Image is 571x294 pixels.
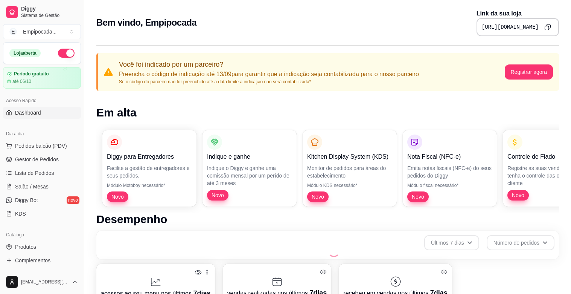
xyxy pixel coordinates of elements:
button: Alterar Status [58,49,75,58]
span: Dashboard [15,109,41,116]
h1: Desempenho [96,213,559,226]
a: Dashboard [3,107,81,119]
p: Você foi indicado por um parceiro? [119,59,419,70]
article: até 06/10 [12,78,31,84]
p: Módulo fiscal necessário* [407,182,492,188]
span: [EMAIL_ADDRESS][DOMAIN_NAME] [21,279,69,285]
p: Emita notas fiscais (NFC-e) do seus pedidos do Diggy [407,164,492,179]
h1: Em alta [96,106,559,119]
p: Módulo KDS necessário* [307,182,392,188]
div: Acesso Rápido [3,95,81,107]
span: Novo [209,191,227,199]
div: Loja aberta [9,49,41,57]
pre: [URL][DOMAIN_NAME] [482,23,539,31]
h2: Bem vindo, Empipocada [96,17,196,29]
p: Link da sua loja [477,9,559,18]
span: Complementos [15,257,50,264]
span: Diggy Bot [15,196,38,204]
div: Loading [328,245,340,257]
article: Período gratuito [14,71,49,77]
p: Se o código do parceiro não for preenchido até a data limite a indicação não será contabilizada* [119,79,419,85]
p: Preencha o código de indicação até 13/09 para garantir que a indicação seja contabilizada para o ... [119,70,419,79]
p: Facilite a gestão de entregadores e seus pedidos. [107,164,192,179]
span: Lista de Pedidos [15,169,54,177]
span: Novo [509,191,527,199]
a: Lista de Pedidos [3,167,81,179]
button: Indique e ganheIndique o Diggy e ganhe uma comissão mensal por um perído de até 3 mesesNovo [203,130,297,207]
a: Complementos [3,254,81,266]
p: Nota Fiscal (NFC-e) [407,152,492,161]
span: Diggy [21,6,78,12]
span: Sistema de Gestão [21,12,78,18]
span: KDS [15,210,26,217]
button: Número de pedidos [487,235,554,250]
a: Produtos [3,241,81,253]
p: Diggy para Entregadores [107,152,192,161]
p: Monitor de pedidos para áreas do estabelecimento [307,164,392,179]
p: Kitchen Display System (KDS) [307,152,392,161]
div: Empipocada ... [23,28,57,35]
a: Período gratuitoaté 06/10 [3,67,81,89]
div: Catálogo [3,229,81,241]
button: Copy to clipboard [542,21,554,33]
a: Diggy Botnovo [3,194,81,206]
span: Pedidos balcão (PDV) [15,142,67,150]
a: KDS [3,208,81,220]
span: Novo [309,193,327,201]
p: Indique o Diggy e ganhe uma comissão mensal por um perído de até 3 meses [207,164,292,187]
span: Gestor de Pedidos [15,156,59,163]
button: Diggy para EntregadoresFacilite a gestão de entregadores e seus pedidos.Módulo Motoboy necessário... [102,130,196,207]
span: Produtos [15,243,36,251]
p: Indique e ganhe [207,152,292,161]
button: Registrar agora [505,64,553,80]
button: Últimos 7 dias [424,235,479,250]
a: Salão / Mesas [3,181,81,193]
button: [EMAIL_ADDRESS][DOMAIN_NAME] [3,273,81,291]
button: Pedidos balcão (PDV) [3,140,81,152]
button: Nota Fiscal (NFC-e)Emita notas fiscais (NFC-e) do seus pedidos do DiggyMódulo fiscal necessário*Novo [403,130,497,207]
span: Novo [409,193,427,201]
button: Kitchen Display System (KDS)Monitor de pedidos para áreas do estabelecimentoMódulo KDS necessário... [303,130,397,207]
div: Dia a dia [3,128,81,140]
p: Módulo Motoboy necessário* [107,182,192,188]
span: Salão / Mesas [15,183,49,190]
button: Select a team [3,24,81,39]
span: E [9,28,17,35]
a: Gestor de Pedidos [3,153,81,165]
a: DiggySistema de Gestão [3,3,81,21]
span: Novo [108,193,127,201]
